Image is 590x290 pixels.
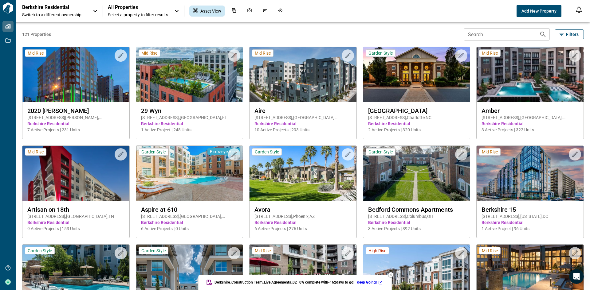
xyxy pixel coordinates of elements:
span: [STREET_ADDRESS] , Phoenix , AZ [254,213,352,219]
span: Bedford Commons Apartments [368,206,465,213]
span: [STREET_ADDRESS] , [GEOGRAPHIC_DATA] , TN [27,213,124,219]
span: Garden Style [28,248,52,253]
span: Add New Property [521,8,557,14]
span: Bird's-eye View [210,149,238,154]
span: Switch to a different ownership [22,12,87,18]
span: Garden Style [368,149,393,155]
span: Mid Rise [28,50,44,56]
button: Open notification feed [574,5,584,15]
span: Berkshire Residential [368,219,465,226]
span: Berkshire Residential [141,121,238,127]
span: [STREET_ADDRESS] , [US_STATE] , DC [482,213,579,219]
span: 121 Properties [22,31,461,37]
span: [STREET_ADDRESS] , [GEOGRAPHIC_DATA] , [GEOGRAPHIC_DATA] [482,114,579,121]
span: Berkshire 15 [482,206,579,213]
span: 10 Active Projects | 293 Units [254,127,352,133]
span: 1 Active Project | 96 Units [482,226,579,232]
span: [GEOGRAPHIC_DATA] [368,107,465,114]
span: Amber [482,107,579,114]
span: Filters [566,31,579,37]
span: Mid Rise [255,248,271,253]
img: property-asset [22,146,129,201]
img: property-asset [136,146,243,201]
img: property-asset [22,47,129,102]
div: Documents [228,6,240,17]
span: Berkshire Residential [368,121,465,127]
span: 6 Active Projects | 0 Units [141,226,238,232]
img: property-asset [250,47,356,102]
span: Mid Rise [482,149,498,155]
span: Mid Rise [482,248,498,253]
span: Berkshire Residential [254,219,352,226]
span: 6 Active Projects | 276 Units [254,226,352,232]
span: All Properties [108,4,168,10]
span: Berkshire Residential [141,219,238,226]
span: 2020 [PERSON_NAME] [27,107,124,114]
span: Berkshire Residential [27,121,124,127]
button: Filters [555,29,584,39]
img: property-asset [136,47,243,102]
div: Photos [243,6,256,17]
span: Garden Style [141,149,166,155]
span: Berkshire Residential [482,219,579,226]
span: 3 Active Projects | 392 Units [368,226,465,232]
span: 29 Wyn [141,107,238,114]
span: [STREET_ADDRESS] , Columbus , OH [368,213,465,219]
button: Search properties [537,28,549,41]
img: property-asset [363,47,470,102]
span: [STREET_ADDRESS] , Charlotte , NC [368,114,465,121]
span: 1 Active Project | 248 Units [141,127,238,133]
span: 7 Active Projects | 231 Units [27,127,124,133]
span: Garden Style [368,50,393,56]
span: [STREET_ADDRESS] , [GEOGRAPHIC_DATA][PERSON_NAME] , CA [254,114,352,121]
a: Keep Going! [357,280,384,285]
span: Berkshire_Construction Team_Live Agreements_02 [214,280,297,285]
span: Artisan on 18th [27,206,124,213]
span: 0 % complete with -162 days to go! [299,280,354,285]
span: [STREET_ADDRESS] , [GEOGRAPHIC_DATA] , FL [141,114,238,121]
img: property-asset [477,146,584,201]
span: Mid Rise [482,50,498,56]
span: Mid Rise [255,50,271,56]
span: Aire [254,107,352,114]
span: Mid Rise [141,50,157,56]
div: Job History [274,6,286,17]
span: 3 Active Projects | 322 Units [482,127,579,133]
span: Garden Style [255,149,279,155]
span: Mid Rise [28,149,44,155]
span: Aspire at 610 [141,206,238,213]
iframe: Intercom live chat [569,269,584,284]
span: Berkshire Residential [254,121,352,127]
span: Garden Style [141,248,166,253]
span: [STREET_ADDRESS] , [GEOGRAPHIC_DATA] , [GEOGRAPHIC_DATA] [141,213,238,219]
span: Berkshire Residential [482,121,579,127]
span: 2 Active Projects | 320 Units [368,127,465,133]
span: Select a property to filter results [108,12,168,18]
span: Asset View [200,8,221,14]
span: [STREET_ADDRESS][PERSON_NAME] , [GEOGRAPHIC_DATA] , CO [27,114,124,121]
img: property-asset [363,146,470,201]
p: Berkshire Residential [22,4,77,10]
div: Asset View [189,6,225,17]
span: Berkshire Residential [27,219,124,226]
img: property-asset [477,47,584,102]
button: Add New Property [517,5,561,17]
span: 9 Active Projects | 153 Units [27,226,124,232]
div: Issues & Info [259,6,271,17]
img: property-asset [250,146,356,201]
span: High Rise [368,248,386,253]
span: Avora [254,206,352,213]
